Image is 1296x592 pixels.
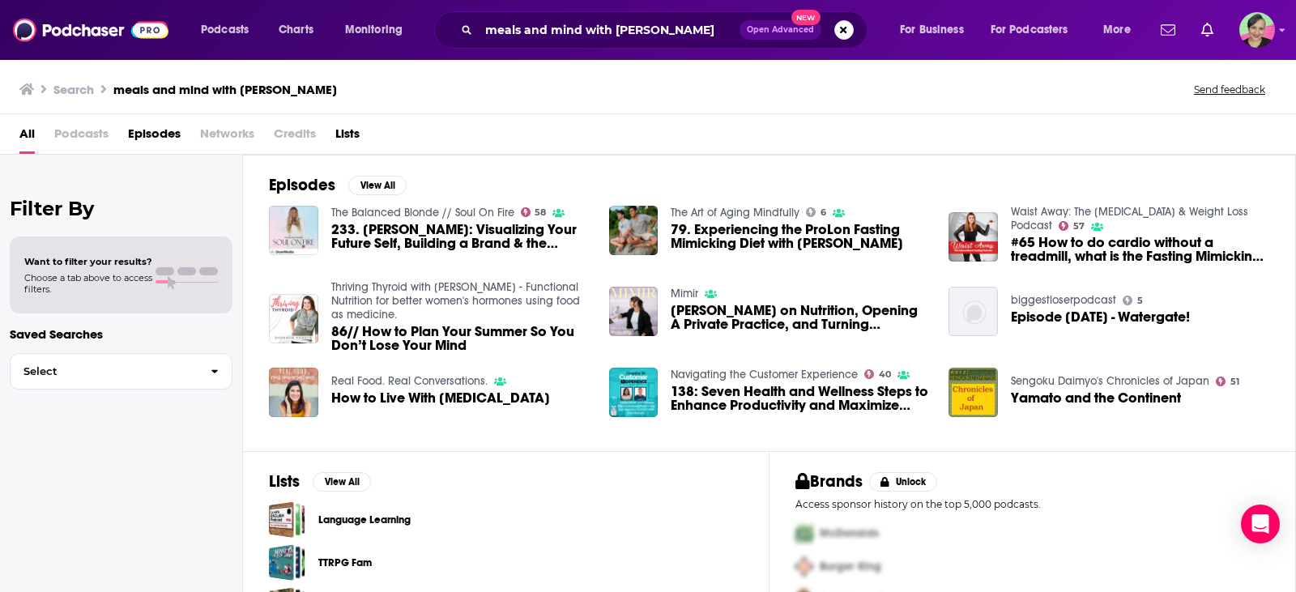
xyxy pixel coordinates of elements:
a: #65 How to do cardio without a treadmill, what is the Fasting Mimicking diet, and what exercises ... [1011,236,1269,263]
span: Monitoring [345,19,403,41]
button: Send feedback [1189,83,1270,96]
span: Burger King [820,560,881,573]
a: EpisodesView All [269,175,407,195]
span: Podcasts [201,19,249,41]
a: Episode 04 Oct 24 - Watergate! [1011,310,1190,324]
a: 138: Seven Health and Wellness Steps to Enhance Productivity and Maximize Success with Dave Sherwin [671,385,929,412]
span: 57 [1073,223,1085,230]
span: Select [11,366,198,377]
img: Episode 04 Oct 24 - Watergate! [949,287,998,336]
span: 138: Seven Health and Wellness Steps to Enhance Productivity and Maximize Success with [PERSON_NAME] [671,385,929,412]
a: Navigating the Customer Experience [671,368,858,381]
h2: Brands [795,471,863,492]
img: 79. Experiencing the ProLon Fasting Mimicking Diet with Robert Rinaldi [609,206,659,255]
img: How to Live With Diabetes [269,368,318,417]
span: 51 [1230,378,1239,385]
span: 6 [821,209,826,216]
img: Podchaser - Follow, Share and Rate Podcasts [13,15,168,45]
a: Lists [335,121,360,154]
a: Real Food. Real Conversations. [331,374,488,388]
span: McDonalds [820,526,879,540]
div: Search podcasts, credits, & more... [450,11,883,49]
button: Show profile menu [1239,12,1275,48]
a: Show notifications dropdown [1195,16,1220,44]
h2: Filter By [10,197,232,220]
button: View All [313,472,371,492]
img: User Profile [1239,12,1275,48]
span: New [791,10,821,25]
img: 86// How to Plan Your Summer So You Don’t Lose Your Mind [269,294,318,343]
span: [PERSON_NAME] on Nutrition, Opening A Private Practice, and Turning Discipline Into A Lifestyle [671,304,929,331]
a: 5 [1123,296,1143,305]
h3: meals and mind with [PERSON_NAME] [113,82,337,97]
a: Episodes [128,121,181,154]
span: 58 [535,209,546,216]
a: Waist Away: The Intermittent Fasting & Weight Loss Podcast [1011,205,1248,232]
a: Mimir [671,287,698,300]
button: View All [348,176,407,195]
button: Select [10,353,232,390]
a: TTRPG Fam [318,554,372,572]
img: #65 How to do cardio without a treadmill, what is the Fasting Mimicking diet, and what exercises ... [949,212,998,262]
a: biggestloserpodcast [1011,293,1116,307]
a: The Balanced Blonde // Soul On Fire [331,206,514,219]
a: 58 [521,207,547,217]
a: 86// How to Plan Your Summer So You Don’t Lose Your Mind [331,325,590,352]
p: Access sponsor history on the top 5,000 podcasts. [795,498,1269,510]
a: 6 [806,207,826,217]
a: All [19,121,35,154]
button: open menu [334,17,424,43]
img: First Pro Logo [789,517,820,550]
h2: Episodes [269,175,335,195]
p: Saved Searches [10,326,232,342]
img: 233. Mimi Bouchard: Visualizing Your Future Self, Building a Brand & the Power of the Mind [269,206,318,255]
a: 57 [1059,221,1085,231]
span: Charts [279,19,313,41]
span: 79. Experiencing the ProLon Fasting Mimicking Diet with [PERSON_NAME] [671,223,929,250]
span: Podcasts [54,121,109,154]
span: 233. [PERSON_NAME]: Visualizing Your Future Self, Building a Brand & the Power of the Mind [331,223,590,250]
img: 138: Seven Health and Wellness Steps to Enhance Productivity and Maximize Success with Dave Sherwin [609,368,659,417]
div: Open Intercom Messenger [1241,505,1280,543]
a: Show notifications dropdown [1154,16,1182,44]
a: Sengoku Daimyo's Chronicles of Japan [1011,374,1209,388]
button: open menu [1092,17,1151,43]
h2: Lists [269,471,300,492]
span: Networks [200,121,254,154]
a: Language Learning [269,501,305,538]
span: 40 [879,371,891,378]
span: TTRPG Fam [269,544,305,581]
span: For Business [900,19,964,41]
span: For Podcasters [991,19,1068,41]
button: open menu [889,17,984,43]
span: Open Advanced [747,26,814,34]
a: Language Learning [318,511,411,529]
button: Unlock [869,472,938,492]
span: How to Live With [MEDICAL_DATA] [331,391,550,405]
a: Emily Zorn on Nutrition, Opening A Private Practice, and Turning Discipline Into A Lifestyle [671,304,929,331]
button: open menu [980,17,1092,43]
span: 5 [1137,297,1143,305]
input: Search podcasts, credits, & more... [479,17,740,43]
a: Emily Zorn on Nutrition, Opening A Private Practice, and Turning Discipline Into A Lifestyle [609,287,659,336]
button: open menu [190,17,270,43]
a: Yamato and the Continent [1011,391,1181,405]
span: Logged in as LizDVictoryBelt [1239,12,1275,48]
h3: Search [53,82,94,97]
a: 40 [864,369,891,379]
a: How to Live With Diabetes [331,391,550,405]
a: Charts [268,17,323,43]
